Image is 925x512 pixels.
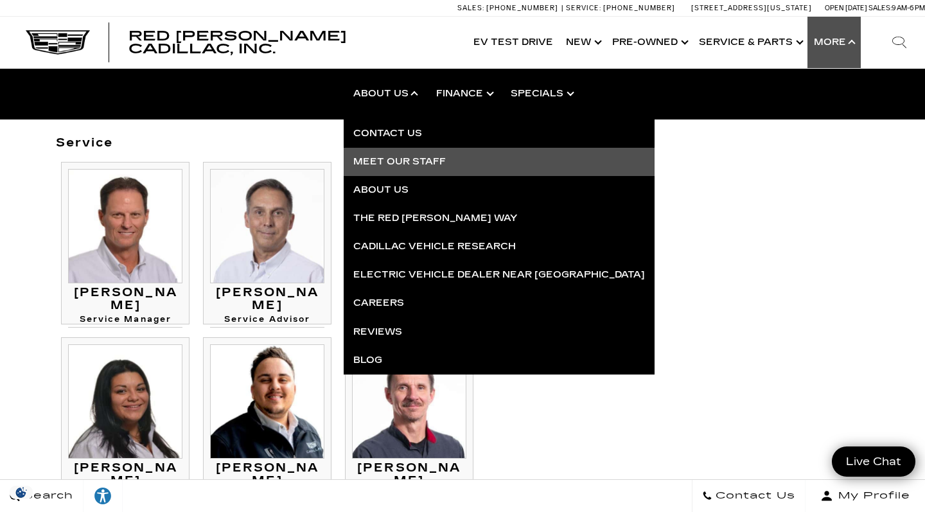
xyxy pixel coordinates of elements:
[832,446,915,477] a: Live Chat
[427,68,501,119] a: Finance
[344,148,655,176] a: Meet Our Staff
[691,4,812,12] a: [STREET_ADDRESS][US_STATE]
[457,4,561,12] a: Sales: [PHONE_NUMBER]
[344,204,655,233] a: The Red [PERSON_NAME] Way
[606,17,692,68] a: Pre-Owned
[344,233,655,261] a: Cadillac Vehicle Research
[692,17,807,68] a: Service & Parts
[344,318,655,346] a: Reviews
[6,486,36,499] img: Opt-Out Icon
[501,68,581,119] a: Specials
[833,487,910,505] span: My Profile
[892,4,925,12] span: 9 AM-6 PM
[874,17,925,68] div: Search
[344,346,655,375] a: Blog
[84,480,123,512] a: Explore your accessibility options
[344,119,655,148] a: Contact Us
[128,28,347,57] span: Red [PERSON_NAME] Cadillac, Inc.
[68,462,182,488] h3: [PERSON_NAME]
[56,137,592,150] h3: Service
[68,287,182,312] h3: [PERSON_NAME]
[807,17,861,68] button: More
[692,480,806,512] a: Contact Us
[20,487,73,505] span: Search
[457,4,484,12] span: Sales:
[128,30,454,55] a: Red [PERSON_NAME] Cadillac, Inc.
[210,287,324,312] h3: [PERSON_NAME]
[68,315,182,328] h4: Service Manager
[210,315,324,328] h4: Service Advisor
[806,480,925,512] button: Open user profile menu
[84,486,122,506] div: Explore your accessibility options
[26,30,90,55] img: Cadillac Dark Logo with Cadillac White Text
[467,17,559,68] a: EV Test Drive
[840,454,908,469] span: Live Chat
[344,68,427,119] a: About Us
[344,289,655,317] a: Careers
[352,462,466,488] h3: [PERSON_NAME]
[6,486,36,499] section: Click to Open Cookie Consent Modal
[566,4,601,12] span: Service:
[344,261,655,289] a: Electric Vehicle Dealer near [GEOGRAPHIC_DATA]
[712,487,795,505] span: Contact Us
[825,4,867,12] span: Open [DATE]
[868,4,892,12] span: Sales:
[210,462,324,488] h3: [PERSON_NAME]
[486,4,558,12] span: [PHONE_NUMBER]
[603,4,675,12] span: [PHONE_NUMBER]
[559,17,606,68] a: New
[344,176,655,204] a: About Us
[561,4,678,12] a: Service: [PHONE_NUMBER]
